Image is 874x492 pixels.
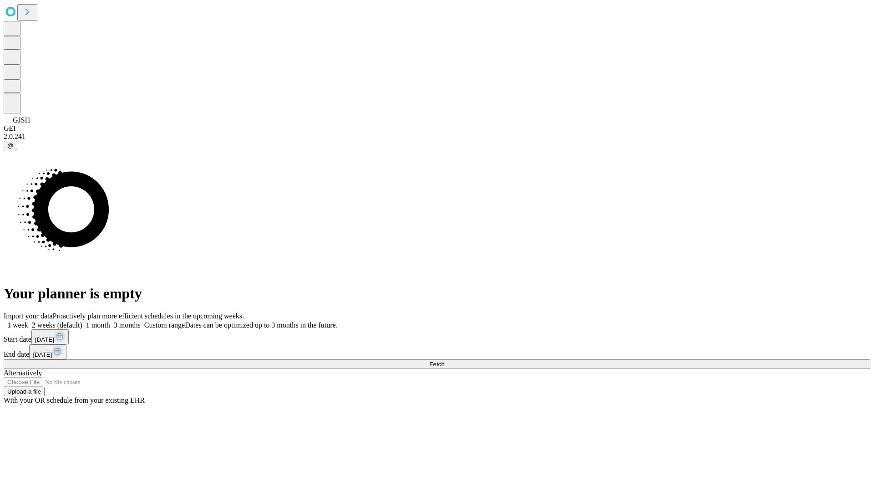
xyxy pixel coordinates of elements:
span: Import your data [4,312,53,320]
span: Dates can be optimized up to 3 months in the future. [185,321,337,329]
button: Fetch [4,359,870,369]
span: Custom range [144,321,185,329]
span: With your OR schedule from your existing EHR [4,396,145,404]
span: Proactively plan more efficient schedules in the upcoming weeks. [53,312,244,320]
span: @ [7,142,14,149]
span: 2 weeks (default) [32,321,82,329]
span: GJSH [13,116,30,124]
span: 1 week [7,321,28,329]
button: [DATE] [29,344,66,359]
button: @ [4,141,17,150]
div: GEI [4,124,870,133]
span: Fetch [429,361,444,368]
span: Alternatively [4,369,42,377]
button: [DATE] [31,329,69,344]
div: End date [4,344,870,359]
div: 2.0.241 [4,133,870,141]
div: Start date [4,329,870,344]
span: [DATE] [35,336,54,343]
span: 1 month [86,321,110,329]
span: [DATE] [33,351,52,358]
h1: Your planner is empty [4,285,870,302]
button: Upload a file [4,387,45,396]
span: 3 months [114,321,141,329]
